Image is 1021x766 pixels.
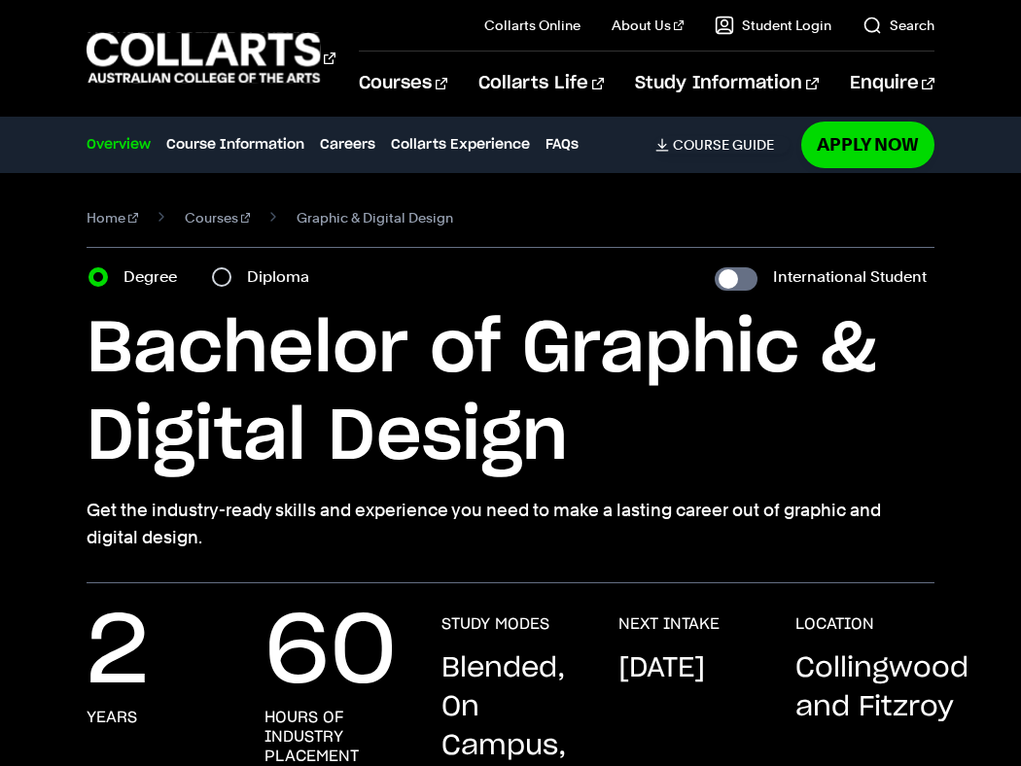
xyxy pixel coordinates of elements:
a: FAQs [546,134,579,156]
a: Course Information [166,134,304,156]
p: Get the industry-ready skills and experience you need to make a lasting career out of graphic and... [87,497,934,551]
a: Collarts Experience [391,134,530,156]
a: Careers [320,134,375,156]
a: Study Information [635,52,818,116]
a: Courses [185,204,251,231]
h3: NEXT INTAKE [618,614,720,634]
a: About Us [612,16,684,35]
a: Course Guide [655,136,790,154]
p: 60 [264,614,397,692]
a: Apply Now [801,122,934,167]
div: Go to homepage [87,30,310,86]
h3: STUDY MODES [441,614,549,634]
a: Collarts Online [484,16,581,35]
h3: hours of industry placement [264,708,403,766]
a: Courses [359,52,447,116]
p: Collingwood and Fitzroy [795,649,968,727]
label: Degree [123,263,189,291]
label: International Student [773,263,927,291]
h3: LOCATION [795,614,874,634]
span: Graphic & Digital Design [297,204,453,231]
h1: Bachelor of Graphic & Digital Design [87,306,934,481]
a: Student Login [715,16,831,35]
h3: years [87,708,137,727]
a: Home [87,204,138,231]
a: Overview [87,134,151,156]
p: [DATE] [618,649,705,688]
a: Enquire [850,52,934,116]
p: 2 [87,614,149,692]
label: Diploma [247,263,321,291]
a: Collarts Life [478,52,604,116]
a: Search [863,16,934,35]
